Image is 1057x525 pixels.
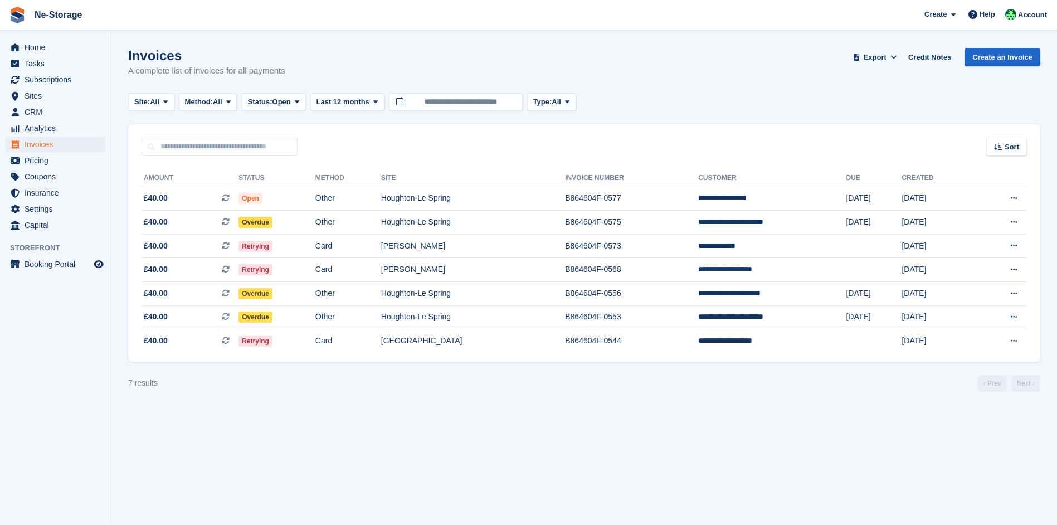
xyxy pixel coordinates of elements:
[25,256,91,272] span: Booking Portal
[846,187,902,211] td: [DATE]
[965,48,1040,66] a: Create an Invoice
[976,375,1043,392] nav: Page
[25,104,91,120] span: CRM
[25,72,91,87] span: Subscriptions
[128,48,285,63] h1: Invoices
[179,93,237,111] button: Method: All
[902,234,974,258] td: [DATE]
[6,153,105,168] a: menu
[698,169,846,187] th: Customer
[9,7,26,23] img: stora-icon-8386f47178a22dfd0bd8f6a31ec36ba5ce8667c1dd55bd0f319d3a0aa187defe.svg
[846,282,902,306] td: [DATE]
[10,242,111,254] span: Storefront
[6,137,105,152] a: menu
[30,6,86,24] a: Ne-Storage
[238,264,272,275] span: Retrying
[238,312,272,323] span: Overdue
[565,169,698,187] th: Invoice Number
[565,187,698,211] td: B864604F-0577
[316,96,369,108] span: Last 12 months
[238,193,262,204] span: Open
[527,93,576,111] button: Type: All
[846,169,902,187] th: Due
[1005,142,1019,153] span: Sort
[381,258,565,282] td: [PERSON_NAME]
[533,96,552,108] span: Type:
[980,9,995,20] span: Help
[1018,9,1047,21] span: Account
[92,257,105,271] a: Preview store
[25,88,91,104] span: Sites
[1005,9,1016,20] img: Jay Johal
[381,169,565,187] th: Site
[6,88,105,104] a: menu
[238,288,272,299] span: Overdue
[272,96,291,108] span: Open
[6,40,105,55] a: menu
[25,137,91,152] span: Invoices
[565,305,698,329] td: B864604F-0553
[315,187,381,211] td: Other
[315,234,381,258] td: Card
[128,93,174,111] button: Site: All
[315,305,381,329] td: Other
[25,120,91,136] span: Analytics
[902,282,974,306] td: [DATE]
[144,335,168,347] span: £40.00
[552,96,561,108] span: All
[144,216,168,228] span: £40.00
[381,282,565,306] td: Houghton-Le Spring
[6,256,105,272] a: menu
[25,40,91,55] span: Home
[381,187,565,211] td: Houghton-Le Spring
[144,192,168,204] span: £40.00
[25,56,91,71] span: Tasks
[238,169,315,187] th: Status
[846,305,902,329] td: [DATE]
[128,377,158,389] div: 7 results
[902,169,974,187] th: Created
[238,336,272,347] span: Retrying
[850,48,899,66] button: Export
[128,65,285,77] p: A complete list of invoices for all payments
[1011,375,1040,392] a: Next
[565,258,698,282] td: B864604F-0568
[315,258,381,282] td: Card
[6,185,105,201] a: menu
[381,234,565,258] td: [PERSON_NAME]
[315,329,381,353] td: Card
[25,169,91,184] span: Coupons
[902,305,974,329] td: [DATE]
[315,282,381,306] td: Other
[565,282,698,306] td: B864604F-0556
[25,185,91,201] span: Insurance
[134,96,150,108] span: Site:
[381,211,565,235] td: Houghton-Le Spring
[144,311,168,323] span: £40.00
[310,93,384,111] button: Last 12 months
[565,329,698,353] td: B864604F-0544
[241,93,305,111] button: Status: Open
[238,217,272,228] span: Overdue
[142,169,238,187] th: Amount
[864,52,886,63] span: Export
[381,305,565,329] td: Houghton-Le Spring
[565,234,698,258] td: B864604F-0573
[6,201,105,217] a: menu
[25,153,91,168] span: Pricing
[6,169,105,184] a: menu
[565,211,698,235] td: B864604F-0575
[315,169,381,187] th: Method
[315,211,381,235] td: Other
[25,201,91,217] span: Settings
[6,217,105,233] a: menu
[978,375,1007,392] a: Previous
[25,217,91,233] span: Capital
[381,329,565,353] td: [GEOGRAPHIC_DATA]
[846,211,902,235] td: [DATE]
[150,96,159,108] span: All
[185,96,213,108] span: Method:
[924,9,947,20] span: Create
[238,241,272,252] span: Retrying
[902,187,974,211] td: [DATE]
